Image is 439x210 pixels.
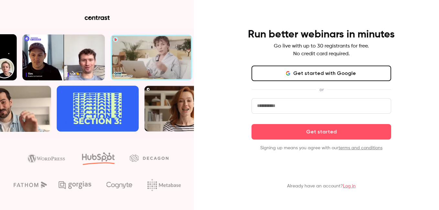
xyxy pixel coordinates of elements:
[274,42,369,58] p: Go live with up to 30 registrants for free. No credit card required.
[248,28,395,41] h4: Run better webinars in minutes
[252,66,391,81] button: Get started with Google
[338,146,382,150] a: terms and conditions
[252,145,391,151] p: Signing up means you agree with our
[130,154,168,162] img: decagon
[252,124,391,140] button: Get started
[343,184,356,188] a: Log in
[316,86,327,93] span: or
[287,183,356,189] p: Already have an account?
